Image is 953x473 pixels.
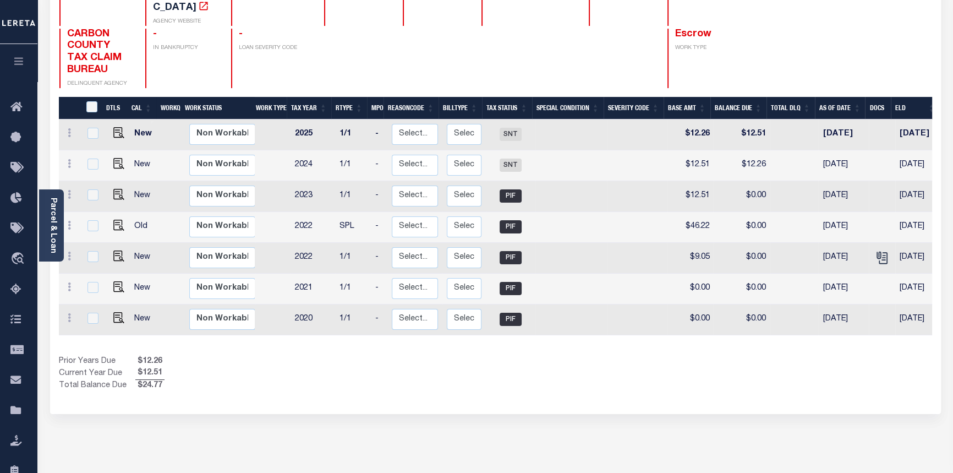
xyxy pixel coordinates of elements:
[895,212,936,243] td: [DATE]
[130,274,160,305] td: New
[59,97,80,119] th: &nbsp;&nbsp;&nbsp;&nbsp;&nbsp;&nbsp;&nbsp;&nbsp;&nbsp;&nbsp;
[371,212,387,243] td: -
[714,243,770,274] td: $0.00
[667,150,714,181] td: $12.51
[815,97,866,119] th: As of Date: activate to sort column ascending
[500,128,522,141] span: SNT
[251,97,287,119] th: Work Type
[291,243,335,274] td: 2022
[384,97,439,119] th: ReasonCode: activate to sort column ascending
[291,305,335,335] td: 2020
[335,305,371,335] td: 1/1
[714,181,770,212] td: $0.00
[80,97,102,119] th: &nbsp;
[102,97,127,119] th: DTLS
[180,97,255,119] th: Work Status
[331,97,367,119] th: RType: activate to sort column ascending
[895,274,936,305] td: [DATE]
[818,212,868,243] td: [DATE]
[287,97,331,119] th: Tax Year: activate to sort column ascending
[818,150,868,181] td: [DATE]
[532,97,604,119] th: Special Condition: activate to sort column ascending
[818,243,868,274] td: [DATE]
[291,274,335,305] td: 2021
[371,181,387,212] td: -
[130,305,160,335] td: New
[67,80,132,88] p: DELINQUENT AGENCY
[130,119,160,150] td: New
[239,29,243,39] span: -
[482,97,532,119] th: Tax Status: activate to sort column ascending
[895,119,936,150] td: [DATE]
[59,356,135,368] td: Prior Years Due
[130,212,160,243] td: Old
[500,159,522,172] span: SNT
[500,189,522,203] span: PIF
[714,305,770,335] td: $0.00
[895,305,936,335] td: [DATE]
[135,380,165,392] span: $24.77
[130,181,160,212] td: New
[335,274,371,305] td: 1/1
[818,305,868,335] td: [DATE]
[818,119,868,150] td: [DATE]
[371,150,387,181] td: -
[127,97,156,119] th: CAL: activate to sort column ascending
[439,97,482,119] th: BillType: activate to sort column ascending
[500,251,522,264] span: PIF
[135,356,165,368] span: $12.26
[766,97,815,119] th: Total DLQ: activate to sort column ascending
[500,313,522,326] span: PIF
[664,97,710,119] th: Base Amt: activate to sort column ascending
[49,198,57,253] a: Parcel & Loan
[130,243,160,274] td: New
[500,282,522,295] span: PIF
[675,44,740,52] p: WORK TYPE
[153,44,218,52] p: IN BANKRUPTCY
[291,150,335,181] td: 2024
[367,97,384,119] th: MPO
[818,274,868,305] td: [DATE]
[291,212,335,243] td: 2022
[891,97,939,119] th: ELD: activate to sort column ascending
[371,119,387,150] td: -
[667,274,714,305] td: $0.00
[10,252,28,267] i: travel_explore
[335,150,371,181] td: 1/1
[895,181,936,212] td: [DATE]
[865,97,891,119] th: Docs
[59,380,135,392] td: Total Balance Due
[371,243,387,274] td: -
[335,243,371,274] td: 1/1
[335,181,371,212] td: 1/1
[675,29,711,39] span: Escrow
[135,367,165,379] span: $12.51
[667,119,714,150] td: $12.26
[239,44,311,52] p: LOAN SEVERITY CODE
[895,243,936,274] td: [DATE]
[67,29,122,75] span: CARBON COUNTY TAX CLAIM BUREAU
[59,367,135,379] td: Current Year Due
[130,150,160,181] td: New
[371,274,387,305] td: -
[500,220,522,233] span: PIF
[667,243,714,274] td: $9.05
[667,305,714,335] td: $0.00
[335,119,371,150] td: 1/1
[895,150,936,181] td: [DATE]
[667,181,714,212] td: $12.51
[714,212,770,243] td: $0.00
[371,305,387,335] td: -
[714,119,770,150] td: $12.51
[714,150,770,181] td: $12.26
[714,274,770,305] td: $0.00
[291,181,335,212] td: 2023
[604,97,664,119] th: Severity Code: activate to sort column ascending
[818,181,868,212] td: [DATE]
[153,18,218,26] p: AGENCY WEBSITE
[667,212,714,243] td: $46.22
[291,119,335,150] td: 2025
[710,97,766,119] th: Balance Due: activate to sort column ascending
[156,97,180,119] th: WorkQ
[335,212,371,243] td: SPL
